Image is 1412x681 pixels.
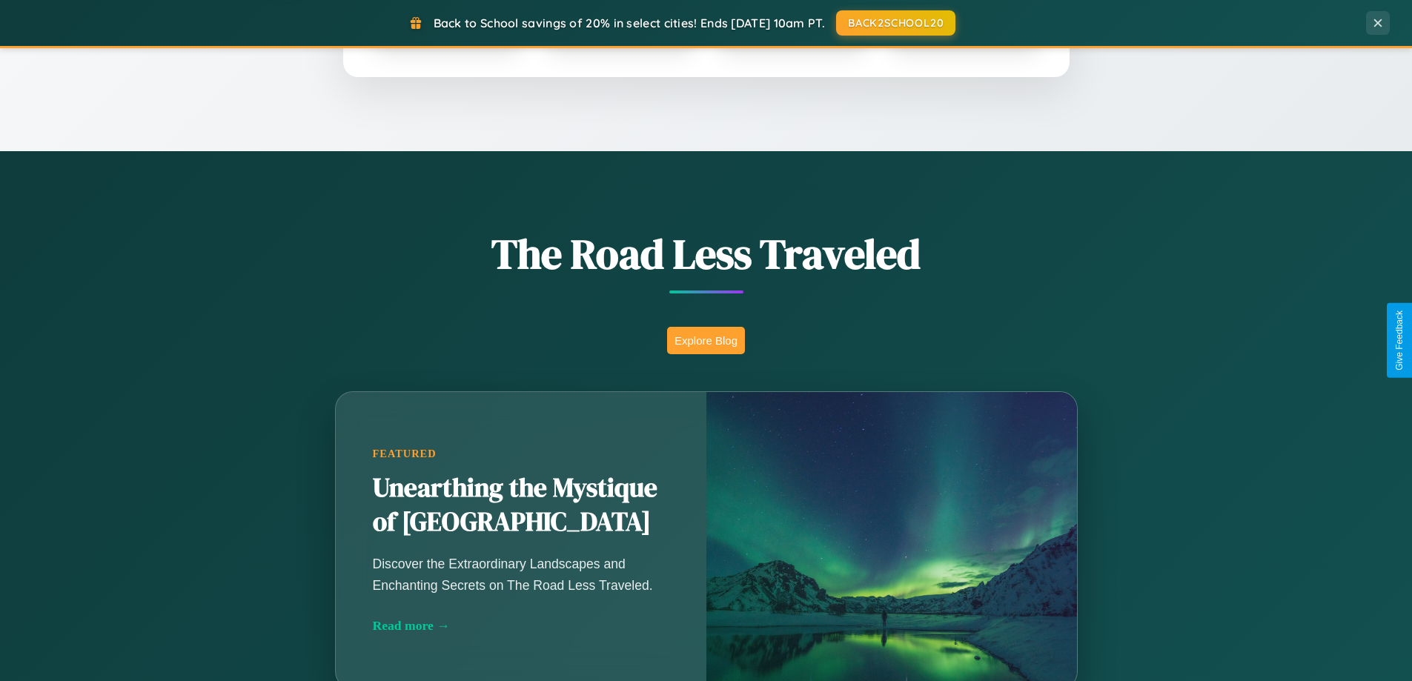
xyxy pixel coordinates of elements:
[262,225,1151,282] h1: The Road Less Traveled
[836,10,955,36] button: BACK2SCHOOL20
[434,16,825,30] span: Back to School savings of 20% in select cities! Ends [DATE] 10am PT.
[373,448,669,460] div: Featured
[1394,310,1405,371] div: Give Feedback
[373,618,669,634] div: Read more →
[667,327,745,354] button: Explore Blog
[373,554,669,595] p: Discover the Extraordinary Landscapes and Enchanting Secrets on The Road Less Traveled.
[373,471,669,539] h2: Unearthing the Mystique of [GEOGRAPHIC_DATA]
